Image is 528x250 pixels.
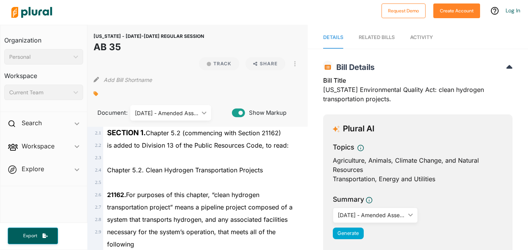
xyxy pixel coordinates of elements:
[95,192,101,197] span: 2 . 6
[104,73,152,86] button: Add Bill Shortname
[107,128,146,137] strong: SECTION 1.
[332,63,375,72] span: Bill Details
[9,53,70,61] div: Personal
[506,7,520,14] a: Log In
[343,124,375,134] h3: Plural AI
[359,27,395,49] a: RELATED BILLS
[359,34,395,41] div: RELATED BILLS
[107,203,293,211] span: transportation project” means a pipeline project composed of a
[410,27,433,49] a: Activity
[107,191,126,199] strong: 21162.
[107,228,276,248] span: necessary for the system’s operation, that meets all of the following
[323,76,513,108] div: [US_STATE] Environmental Quality Act: clean hydrogen transportation projects.
[323,34,343,40] span: Details
[338,211,405,219] div: [DATE] - Amended Assembly ([DATE])
[94,88,98,100] div: Add tags
[95,217,101,222] span: 2 . 8
[107,129,281,137] span: Chapter 5.2 (commencing with Section 21162)
[333,194,364,204] h3: Summary
[94,33,204,39] span: [US_STATE] - [DATE]-[DATE] REGULAR SESSION
[323,76,513,85] h3: Bill Title
[245,109,286,117] span: Show Markup
[94,40,204,54] h1: AB 35
[95,204,101,210] span: 2 . 7
[107,216,288,223] span: system that transports hydrogen, and any associated facilities
[8,228,58,244] button: Export
[323,27,343,49] a: Details
[107,141,289,149] span: is added to Division 13 of the Public Resources Code, to read:
[382,6,426,14] a: Request Demo
[337,230,359,236] span: Generate
[95,155,101,160] span: 2 . 3
[94,109,121,117] span: Document:
[242,57,288,70] button: Share
[107,191,259,199] span: For purposes of this chapter, “clean hydrogen
[9,88,70,97] div: Current Team
[95,180,101,185] span: 2 . 5
[95,130,101,136] span: 2 . 1
[22,119,42,127] h2: Search
[199,57,239,70] button: Track
[95,167,101,173] span: 2 . 4
[410,34,433,40] span: Activity
[18,233,43,239] span: Export
[95,143,101,148] span: 2 . 2
[245,57,285,70] button: Share
[135,109,199,117] div: [DATE] - Amended Assembly ([DATE])
[333,156,503,174] div: Agriculture, Animals, Climate Change, and Natural Resources
[333,174,503,184] div: Transportation, Energy and Utilities
[433,6,480,14] a: Create Account
[4,29,83,46] h3: Organization
[433,3,480,18] button: Create Account
[333,228,364,239] button: Generate
[107,166,263,174] span: Chapter 5.2. Clean Hydrogen Transportation Projects
[382,3,426,18] button: Request Demo
[95,229,101,235] span: 2 . 9
[4,65,83,82] h3: Workspace
[333,142,354,152] h3: Topics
